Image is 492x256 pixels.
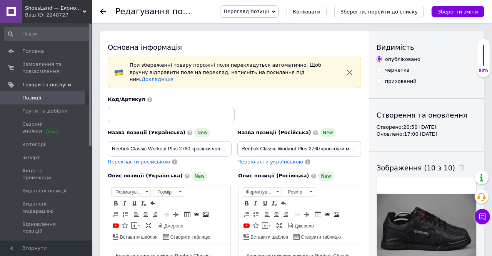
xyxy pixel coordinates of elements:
[108,96,145,102] span: Код/Артикул
[237,141,361,157] input: Наприклад, H&M жіноча сукня зелена 38 розмір вечірня максі з блискітками
[114,68,123,77] img: :flag-ua:
[377,163,477,173] div: Зображення (10 з 10)
[112,210,120,219] a: Вставити/видалити нумерований список
[282,210,290,219] a: По правому краю
[121,199,129,207] a: Курсив (Ctrl+I)
[385,56,420,63] div: опубліковано
[153,187,184,197] a: Розмір
[22,221,71,235] span: Відновлення позицій
[294,223,314,229] span: Джерело
[377,110,477,120] div: Створення та оновлення
[108,141,232,157] input: Наприклад, H&M жіноча сукня зелена 38 розмір вечірня максі з блискітками
[172,210,180,219] a: Збільшити відступ
[112,199,120,207] a: Жирний (Ctrl+B)
[22,141,47,148] span: Категорії
[194,128,210,137] span: New
[130,221,141,230] a: Вставити повідомлення
[130,62,321,82] span: При збереженні товару порожні поля перекладуться автоматично. Щоб вручну відправити поле на перек...
[252,210,260,219] a: Вставити/видалити маркований список
[377,131,477,138] div: Оновлено: 17:00 [DATE]
[100,8,106,15] div: Повернутися назад
[323,210,332,219] a: Вставити/Редагувати посилання (Ctrl+L)
[4,27,91,41] input: Пошук
[22,108,68,115] span: Групи та добірки
[242,188,274,196] span: Форматування
[192,210,201,219] a: Вставити/Редагувати посилання (Ctrl+L)
[144,221,153,230] a: Максимізувати
[25,5,83,12] span: ShoesLand — Економія та якість у кожному кроці
[314,210,322,219] a: Таблиця
[377,42,477,52] div: Видимість
[202,210,210,219] a: Зображення
[385,78,417,85] div: прихований
[340,9,418,15] i: Зберегти, перейти до списку
[156,221,185,230] a: Джерело
[22,154,40,161] span: Імпорт
[148,199,157,207] a: Повернути (Ctrl+Z)
[237,130,311,135] span: Назва позиції (Російська)
[252,221,260,230] a: Вставити іконку
[22,167,71,181] span: Акції та промокоди
[111,187,151,197] a: Форматування
[139,199,148,207] a: Видалити форматування
[121,210,129,219] a: Вставити/видалити маркований список
[108,42,361,52] div: Основна інформація
[151,210,159,219] a: По правому краю
[108,173,183,179] span: Опис позиції (Українська)
[275,221,284,230] a: Максимізувати
[287,6,327,17] button: Копіювати
[162,232,212,241] a: Створити таблицю
[25,12,92,19] div: Ваш ID: 2248727
[237,159,303,165] span: Перекласти українською
[169,234,210,241] span: Створити таблицю
[332,210,341,219] a: Зображення
[108,130,185,135] span: Назва позиції (Українська)
[477,39,490,77] div: 90% Якість заповнення
[284,188,307,196] span: Розмір
[261,221,272,230] a: Вставити повідомлення
[270,199,279,207] a: Видалити форматування
[377,124,477,131] div: Створено: 20:50 [DATE]
[300,234,341,241] span: Створити таблицю
[192,172,208,181] span: New
[261,199,269,207] a: Підкреслений (Ctrl+U)
[119,234,158,241] span: Вставити шаблон
[284,187,315,197] a: Розмір
[293,210,302,219] a: Зменшити відступ
[242,199,251,207] a: Жирний (Ctrl+B)
[385,67,410,74] div: чернетка
[287,221,315,230] a: Джерело
[132,210,141,219] a: По лівому краю
[272,210,281,219] a: По центру
[112,188,143,196] span: Форматування
[108,159,170,165] span: Перекласти російською
[183,210,192,219] a: Таблиця
[242,221,251,230] a: Додати відео з YouTube
[22,121,71,135] span: Сезонні знижки
[22,81,71,88] span: Товари та послуги
[432,6,484,17] button: Зберегти зміни
[318,172,334,181] span: New
[250,234,289,241] span: Вставити шаблон
[121,221,129,230] a: Вставити іконку
[22,200,71,214] span: Видалені модерацією
[475,209,490,224] button: Чат з покупцем
[263,210,272,219] a: По лівому краю
[477,68,490,73] div: 90%
[242,210,251,219] a: Вставити/видалити нумерований список
[242,187,282,197] a: Форматування
[22,187,67,194] span: Видалені позиції
[153,188,177,196] span: Розмір
[279,199,288,207] a: Повернути (Ctrl+Z)
[112,221,120,230] a: Додати відео з YouTube
[162,210,171,219] a: Зменшити відступ
[334,6,424,17] button: Зберегти, перейти до списку
[163,223,183,229] span: Джерело
[142,210,150,219] a: По центру
[320,128,336,137] span: New
[22,61,71,75] span: Замовлення та повідомлення
[252,199,260,207] a: Курсив (Ctrl+I)
[22,94,41,101] span: Позиції
[242,232,290,241] a: Вставити шаблон
[8,8,115,216] p: Кросівки чоловічі шкіряні Reebok Classic Workout Plus 2760. Оригінал! В ідеальному стані. Чоловіч...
